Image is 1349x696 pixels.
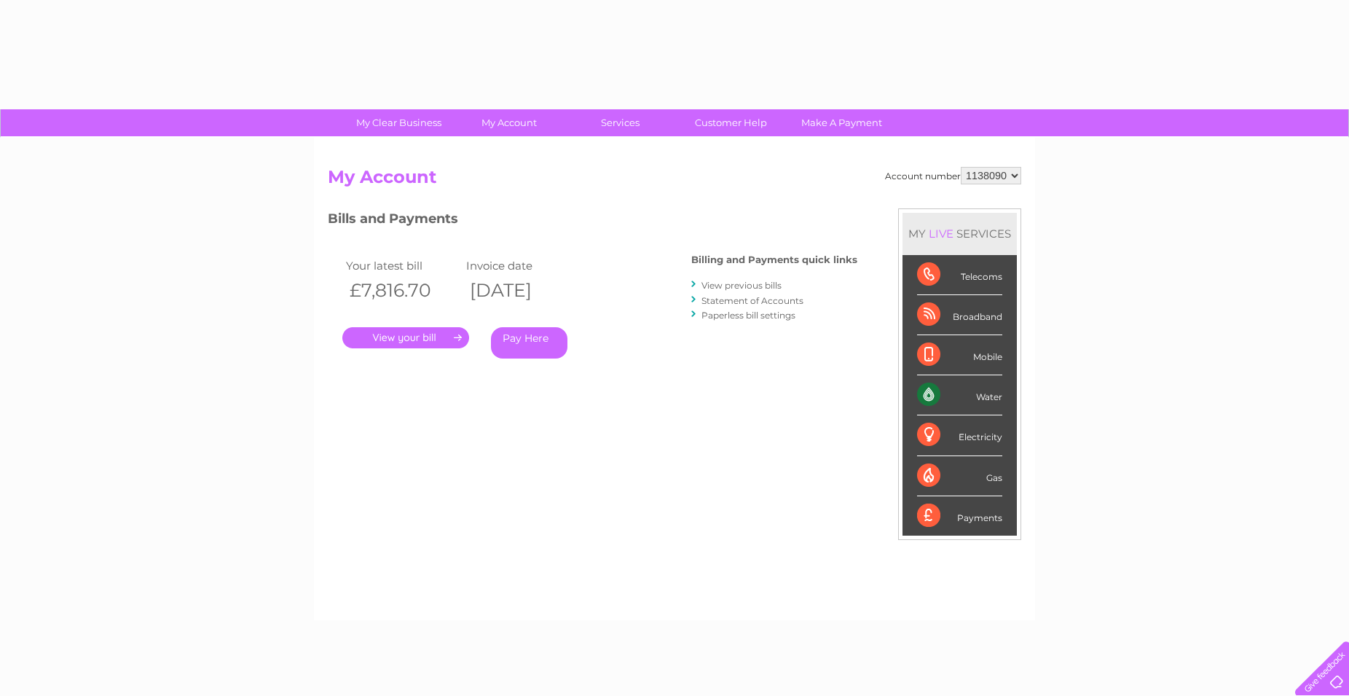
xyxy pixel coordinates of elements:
[782,109,902,136] a: Make A Payment
[917,295,1002,335] div: Broadband
[560,109,680,136] a: Services
[671,109,791,136] a: Customer Help
[885,167,1021,184] div: Account number
[917,375,1002,415] div: Water
[917,496,1002,536] div: Payments
[926,227,956,241] div: LIVE
[449,109,570,136] a: My Account
[328,167,1021,195] h2: My Account
[917,255,1002,295] div: Telecoms
[701,295,803,306] a: Statement of Accounts
[342,275,463,305] th: £7,816.70
[328,208,857,234] h3: Bills and Payments
[691,254,857,265] h4: Billing and Payments quick links
[917,456,1002,496] div: Gas
[491,327,567,359] a: Pay Here
[342,256,463,275] td: Your latest bill
[342,327,469,348] a: .
[463,256,583,275] td: Invoice date
[917,335,1002,375] div: Mobile
[902,213,1017,254] div: MY SERVICES
[917,415,1002,455] div: Electricity
[701,310,795,321] a: Paperless bill settings
[339,109,459,136] a: My Clear Business
[701,280,782,291] a: View previous bills
[463,275,583,305] th: [DATE]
